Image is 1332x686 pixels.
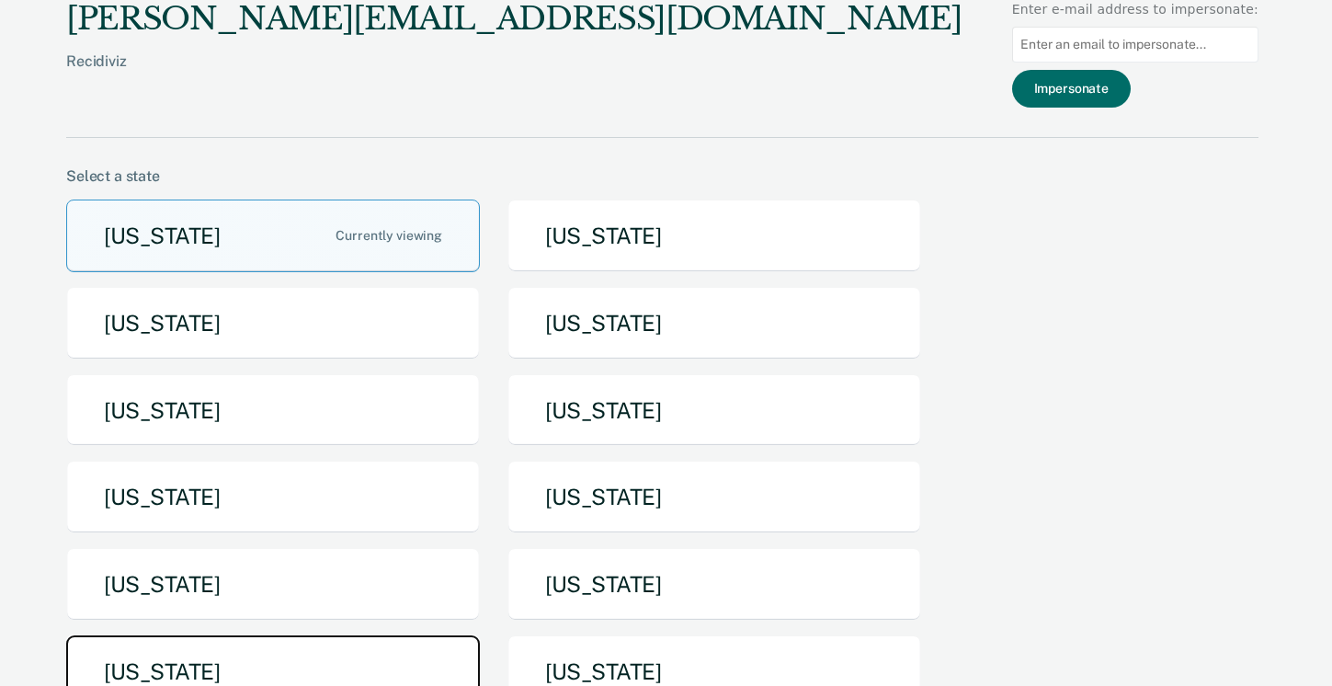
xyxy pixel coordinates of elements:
[66,287,480,360] button: [US_STATE]
[66,167,1258,185] div: Select a state
[507,461,921,533] button: [US_STATE]
[66,374,480,447] button: [US_STATE]
[507,548,921,621] button: [US_STATE]
[507,374,921,447] button: [US_STATE]
[507,200,921,272] button: [US_STATE]
[66,200,480,272] button: [US_STATE]
[66,548,480,621] button: [US_STATE]
[507,287,921,360] button: [US_STATE]
[66,52,962,99] div: Recidiviz
[1012,70,1131,108] button: Impersonate
[66,461,480,533] button: [US_STATE]
[1012,27,1258,63] input: Enter an email to impersonate...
